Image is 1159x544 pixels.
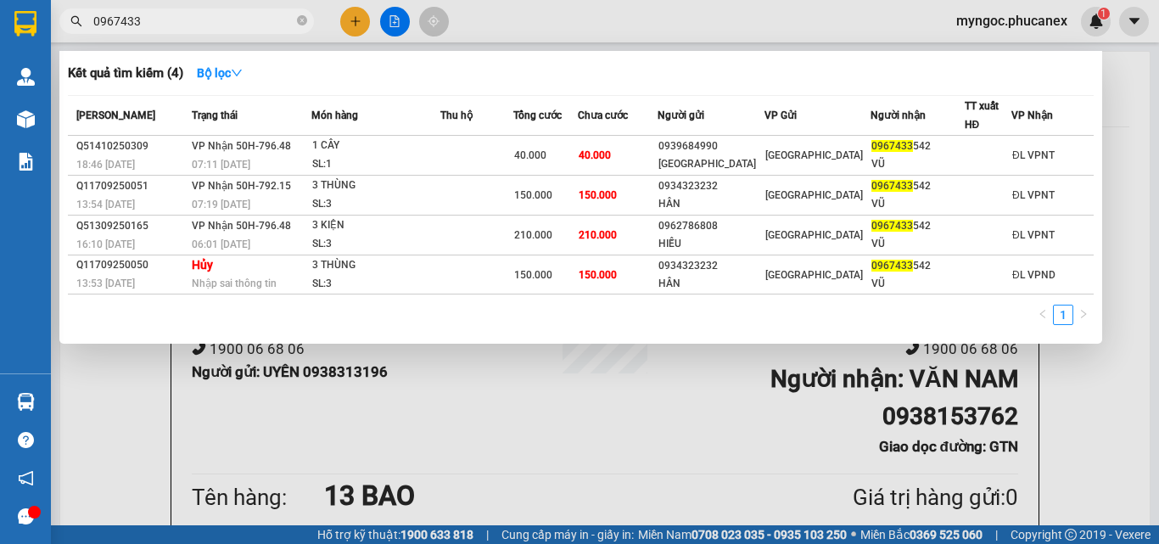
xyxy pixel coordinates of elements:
[192,278,277,289] span: Nhập sai thông tin
[76,256,187,274] div: Q11709250050
[1033,305,1053,325] li: Previous Page
[871,109,926,121] span: Người nhận
[765,269,863,281] span: [GEOGRAPHIC_DATA]
[192,140,291,152] span: VP Nhận 50H-796.48
[1073,305,1094,325] button: right
[312,235,440,254] div: SL: 3
[871,235,963,253] div: VŨ
[17,110,35,128] img: warehouse-icon
[514,189,552,201] span: 150.000
[312,216,440,235] div: 3 KIỆN
[76,177,187,195] div: Q11709250051
[513,109,562,121] span: Tổng cước
[192,238,250,250] span: 06:01 [DATE]
[70,15,82,27] span: search
[871,217,963,235] div: 542
[871,260,913,272] span: 0967433
[311,109,358,121] span: Món hàng
[514,229,552,241] span: 210.000
[297,14,307,30] span: close-circle
[192,159,250,171] span: 07:11 [DATE]
[965,100,999,131] span: TT xuất HĐ
[658,137,764,155] div: 0939684990
[658,109,704,121] span: Người gửi
[17,393,35,411] img: warehouse-icon
[76,159,135,171] span: 18:46 [DATE]
[1033,305,1053,325] button: left
[192,109,238,121] span: Trạng thái
[871,220,913,232] span: 0967433
[871,195,963,213] div: VŨ
[871,155,963,173] div: VŨ
[76,109,155,121] span: [PERSON_NAME]
[1053,305,1073,325] li: 1
[1012,189,1055,201] span: ĐL VPNT
[871,140,913,152] span: 0967433
[312,155,440,174] div: SL: 1
[1073,305,1094,325] li: Next Page
[871,180,913,192] span: 0967433
[192,258,213,272] strong: Hủy
[312,177,440,195] div: 3 THÙNG
[765,149,863,161] span: [GEOGRAPHIC_DATA]
[658,177,764,195] div: 0934323232
[1012,229,1055,241] span: ĐL VPNT
[1078,309,1089,319] span: right
[1054,306,1072,324] a: 1
[18,470,34,486] span: notification
[76,238,135,250] span: 16:10 [DATE]
[312,275,440,294] div: SL: 3
[183,59,256,87] button: Bộ lọcdown
[192,220,291,232] span: VP Nhận 50H-796.48
[658,275,764,293] div: HÂN
[17,153,35,171] img: solution-icon
[658,235,764,253] div: HIẾU
[871,257,963,275] div: 542
[312,137,440,155] div: 1 CÂY
[297,15,307,25] span: close-circle
[514,269,552,281] span: 150.000
[93,12,294,31] input: Tìm tên, số ĐT hoặc mã đơn
[440,109,473,121] span: Thu hộ
[192,180,291,192] span: VP Nhận 50H-792.15
[18,508,34,524] span: message
[231,67,243,79] span: down
[76,199,135,210] span: 13:54 [DATE]
[578,109,628,121] span: Chưa cước
[871,137,963,155] div: 542
[1011,109,1053,121] span: VP Nhận
[197,66,243,80] strong: Bộ lọc
[76,137,187,155] div: Q51410250309
[76,278,135,289] span: 13:53 [DATE]
[17,68,35,86] img: warehouse-icon
[14,11,36,36] img: logo-vxr
[312,256,440,275] div: 3 THÙNG
[579,149,611,161] span: 40.000
[192,199,250,210] span: 07:19 [DATE]
[658,155,764,173] div: [GEOGRAPHIC_DATA]
[1012,269,1055,281] span: ĐL VPND
[312,195,440,214] div: SL: 3
[764,109,797,121] span: VP Gửi
[68,64,183,82] h3: Kết quả tìm kiếm ( 4 )
[658,195,764,213] div: HÂN
[514,149,546,161] span: 40.000
[765,189,863,201] span: [GEOGRAPHIC_DATA]
[765,229,863,241] span: [GEOGRAPHIC_DATA]
[871,275,963,293] div: VŨ
[1012,149,1055,161] span: ĐL VPNT
[658,217,764,235] div: 0962786808
[871,177,963,195] div: 542
[579,269,617,281] span: 150.000
[76,217,187,235] div: Q51309250165
[1038,309,1048,319] span: left
[579,189,617,201] span: 150.000
[18,432,34,448] span: question-circle
[579,229,617,241] span: 210.000
[658,257,764,275] div: 0934323232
